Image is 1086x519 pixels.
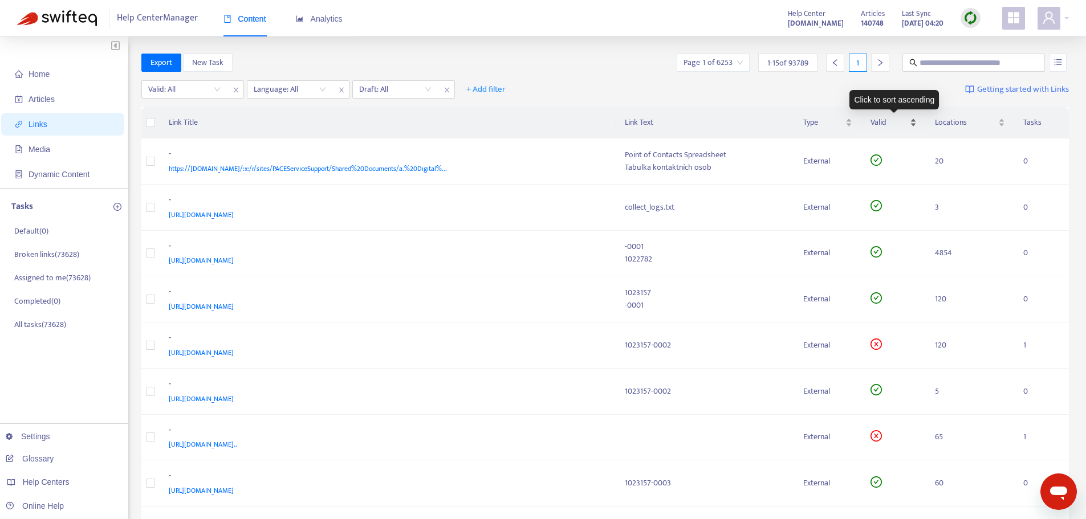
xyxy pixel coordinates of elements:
span: [URL][DOMAIN_NAME].. [169,439,237,450]
span: Analytics [296,14,343,23]
span: home [15,70,23,78]
td: 65 [926,415,1014,461]
div: External [803,477,852,489]
div: - [169,469,603,484]
div: External [803,201,852,214]
span: [URL][DOMAIN_NAME] [169,255,234,266]
span: close-circle [871,338,882,350]
span: close [334,83,349,97]
span: user [1042,11,1056,24]
a: Glossary [6,454,54,463]
span: Articles [29,95,55,104]
span: Locations [935,116,996,129]
a: Getting started with Links [965,80,1069,99]
div: External [803,431,852,443]
span: Last Sync [902,7,931,20]
span: [URL][DOMAIN_NAME] [169,485,234,496]
span: account-book [15,95,23,103]
span: https://[DOMAIN_NAME]/:x:/r/sites/PACEServiceSupport/Shared%20Documents/a.%20Digital%... [169,163,447,174]
span: check-circle [871,246,882,258]
strong: [DATE] 04:20 [902,17,943,30]
span: close [440,83,454,97]
div: - [169,240,603,255]
span: 1 - 15 of 93789 [767,57,808,69]
td: 0 [1014,276,1069,322]
div: External [803,155,852,167]
button: New Task [183,54,233,72]
iframe: Button to launch messaging window [1040,473,1077,510]
span: unordered-list [1054,58,1062,66]
td: 0 [1014,369,1069,415]
td: 1 [1014,415,1069,461]
div: 1023157-0002 [625,385,785,398]
span: left [831,59,839,67]
div: Tabulka kontaktních osob [625,161,785,174]
img: sync.dc5367851b00ba804db3.png [963,11,978,25]
p: Tasks [11,200,33,214]
span: check-circle [871,292,882,304]
div: - [169,285,603,300]
div: Point of Contacts Spreadsheet [625,149,785,161]
td: 0 [1014,138,1069,185]
div: collect_logs.txt [625,201,785,214]
span: appstore [1007,11,1020,24]
strong: 140748 [861,17,884,30]
span: + Add filter [466,83,506,96]
span: Dynamic Content [29,170,90,179]
span: [URL][DOMAIN_NAME] [169,347,234,358]
span: Articles [861,7,885,20]
div: 1023157-0002 [625,339,785,352]
span: Help Centers [23,477,70,487]
th: Locations [926,107,1014,138]
div: External [803,385,852,398]
span: Valid [871,116,908,129]
td: 120 [926,276,1014,322]
img: Swifteq [17,10,97,26]
div: 1023157 [625,287,785,299]
span: file-image [15,145,23,153]
a: Online Help [6,501,64,510]
p: All tasks ( 73628 ) [14,318,66,330]
th: Type [794,107,861,138]
p: Completed ( 0 ) [14,295,60,307]
span: Help Center Manager [117,7,198,29]
td: 0 [1014,185,1069,231]
div: -0001 [625,299,785,312]
span: search [909,59,917,67]
th: Valid [861,107,926,138]
div: Click to sort ascending [849,90,939,109]
span: container [15,170,23,178]
div: - [169,378,603,393]
td: 0 [1014,460,1069,506]
img: image-link [965,85,974,94]
span: close-circle [871,430,882,442]
button: unordered-list [1049,54,1067,72]
span: Help Center [788,7,825,20]
div: - [169,148,603,162]
td: 5 [926,369,1014,415]
span: check-circle [871,154,882,166]
button: Export [141,54,181,72]
td: 1 [1014,322,1069,369]
p: Broken links ( 73628 ) [14,248,79,260]
span: Type [803,116,843,129]
td: 4854 [926,231,1014,277]
div: -0001 [625,240,785,253]
a: [DOMAIN_NAME] [788,17,844,30]
td: 20 [926,138,1014,185]
span: check-circle [871,200,882,211]
div: 1 [849,54,867,72]
span: Export [151,56,172,69]
span: New Task [192,56,223,69]
span: plus-circle [113,203,121,211]
div: External [803,339,852,352]
span: Links [29,120,47,129]
div: External [803,247,852,259]
div: - [169,332,603,346]
p: Assigned to me ( 73628 ) [14,272,91,284]
span: link [15,120,23,128]
td: 3 [926,185,1014,231]
th: Link Title [160,107,616,138]
span: check-circle [871,476,882,488]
